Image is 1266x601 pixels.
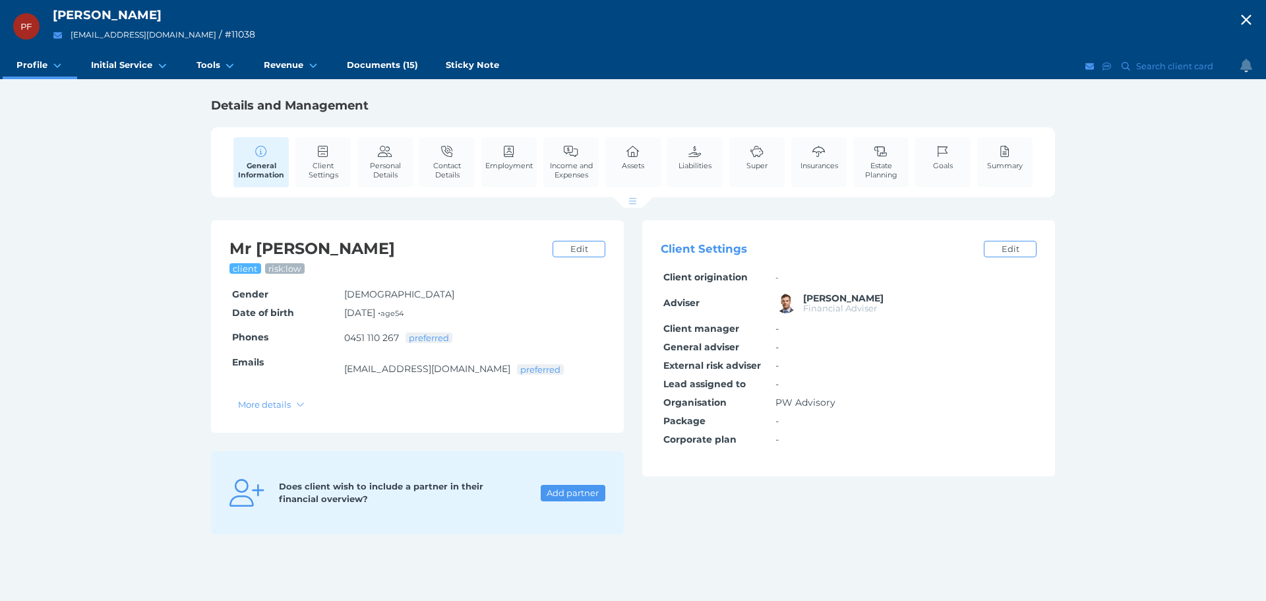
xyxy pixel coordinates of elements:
[344,288,454,300] span: [DEMOGRAPHIC_DATA]
[775,415,779,427] span: -
[773,269,1037,287] td: -
[482,137,536,177] a: Employment
[775,433,779,445] span: -
[853,137,909,187] a: Estate Planning
[984,137,1026,177] a: Summary
[344,332,399,344] a: 0451 110 267
[232,263,258,274] span: client
[857,161,905,179] span: Estate Planning
[71,30,216,40] a: [EMAIL_ADDRESS][DOMAIN_NAME]
[800,161,838,170] span: Insurances
[775,341,779,353] span: -
[520,364,562,375] span: preferred
[541,485,605,501] button: Add partner
[229,239,546,259] h2: Mr [PERSON_NAME]
[663,396,727,408] span: Organisation
[20,22,32,32] span: PF
[618,137,648,177] a: Assets
[268,263,302,274] span: risk: low
[3,53,77,79] a: Profile
[231,396,311,412] button: More details
[930,137,956,177] a: Goals
[232,307,294,319] span: Date of birth
[347,59,418,71] span: Documents (15)
[232,399,293,410] span: More details
[564,243,593,254] span: Edit
[803,303,877,313] span: Financial Adviser
[299,161,347,179] span: Client Settings
[675,137,715,177] a: Liabilities
[211,98,1055,113] h1: Details and Management
[237,161,286,179] span: General Information
[1083,58,1097,75] button: Email
[547,161,595,179] span: Income and Expenses
[344,363,510,375] a: [EMAIL_ADDRESS][DOMAIN_NAME]
[797,137,841,177] a: Insurances
[232,356,264,368] span: Emails
[77,53,182,79] a: Initial Service
[233,137,289,187] a: General Information
[1133,61,1219,71] span: Search client card
[419,137,475,187] a: Contact Details
[333,53,432,79] a: Documents (15)
[996,243,1025,254] span: Edit
[775,360,779,371] span: -
[49,27,66,44] button: Email
[553,241,605,257] a: Edit
[987,161,1023,170] span: Summary
[380,309,404,318] small: age 54
[933,161,953,170] span: Goals
[232,331,268,343] span: Phones
[663,297,700,309] span: Adviser
[408,332,450,343] span: preferred
[232,288,268,300] span: Gender
[678,161,711,170] span: Liabilities
[775,378,779,390] span: -
[746,161,768,170] span: Super
[541,488,605,498] span: Add partner
[344,307,404,319] span: [DATE] •
[53,7,162,22] span: [PERSON_NAME]
[663,271,748,283] span: Client origination
[196,59,220,71] span: Tools
[423,161,471,179] span: Contact Details
[663,323,739,334] span: Client manager
[1116,58,1220,75] button: Search client card
[663,341,739,353] span: General adviser
[446,59,499,71] span: Sticky Note
[775,396,835,408] span: PW Advisory
[622,161,644,170] span: Assets
[803,292,884,304] span: Brad Bond
[279,481,483,505] span: Does client wish to include a partner in their financial overview?
[743,137,771,177] a: Super
[543,137,599,187] a: Income and Expenses
[13,13,40,40] div: Peter Farmer
[16,59,47,71] span: Profile
[663,360,761,371] span: External risk adviser
[295,137,351,187] a: Client Settings
[984,241,1037,257] a: Edit
[775,292,797,313] img: Brad Bond
[357,137,413,187] a: Personal Details
[361,161,409,179] span: Personal Details
[663,433,737,445] span: Corporate plan
[264,59,303,71] span: Revenue
[250,53,333,79] a: Revenue
[219,28,255,40] span: / # 11038
[663,415,706,427] span: Package
[485,161,533,170] span: Employment
[661,243,747,256] span: Client Settings
[91,59,152,71] span: Initial Service
[1100,58,1114,75] button: SMS
[663,378,746,390] span: Lead assigned to
[775,323,779,334] span: -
